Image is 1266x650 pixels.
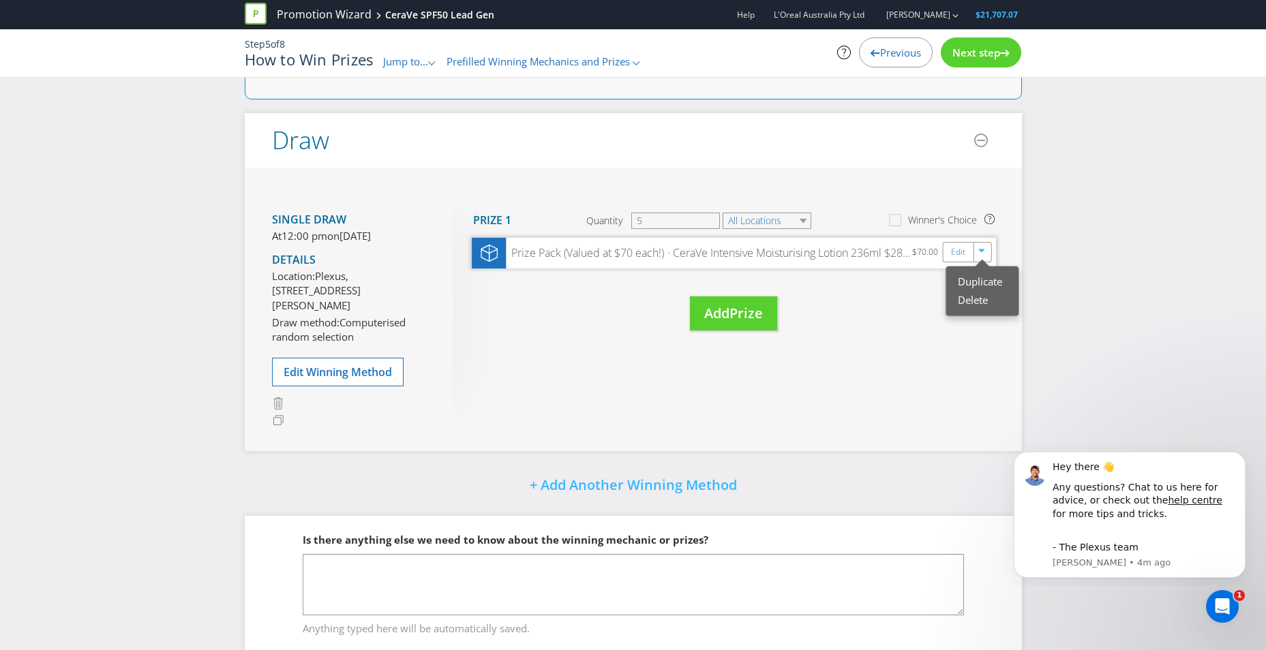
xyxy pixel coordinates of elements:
span: Prefilled Winning Mechanics and Prizes [447,55,630,68]
span: 8 [280,37,285,50]
span: Quantity [586,214,622,228]
span: Computerised random selection [272,315,406,343]
button: Edit Winning Method [272,358,404,386]
span: Prize [729,304,763,322]
a: Delete [958,293,988,307]
span: Add [704,304,729,322]
span: Step [245,37,265,50]
span: L'Oreal Australia Pty Ltd [774,9,864,20]
span: Jump to... [383,55,428,68]
span: of [271,37,280,50]
span: [DATE] [340,229,371,243]
a: Help [737,9,755,20]
span: Next step [952,46,1000,59]
a: Edit [950,244,965,260]
span: Location: [272,269,315,283]
span: Edit Winning Method [284,365,392,380]
iframe: Intercom live chat [1206,590,1239,623]
div: CeraVe SPF50 Lead Gen [385,8,494,22]
span: 12:00 pm [282,229,327,243]
a: Promotion Wizard [277,7,372,22]
span: 1 [1234,590,1245,601]
span: 5 [265,37,271,50]
h2: Draw [272,127,329,154]
h4: Details [272,254,432,266]
a: [PERSON_NAME] [873,9,950,20]
span: At [272,229,282,243]
span: Is there anything else we need to know about the winning mechanic or prizes? [303,533,708,546]
div: Winner's Choice [908,213,977,227]
h4: Single draw [272,214,432,226]
iframe: Intercom notifications message [993,439,1266,586]
div: $70.00 [912,245,942,262]
button: AddPrize [690,296,777,331]
h4: Prize 1 [473,215,511,227]
span: $21,707.07 [976,9,1018,20]
span: on [327,229,340,243]
div: Prize Pack (Valued at $70 each!) · CeraVe Intensive Moisturising Lotion 236ml $28.99 · CeraVe Dai... [506,245,912,261]
span: Draw method: [272,315,340,329]
a: Duplicate [958,275,1002,288]
h1: How to Win Prizes [245,51,374,67]
button: + Add Another Winning Method [495,471,772,501]
span: Anything typed here will be automatically saved. [303,616,964,636]
span: + Add Another Winning Method [530,476,737,494]
span: Plexus, [STREET_ADDRESS][PERSON_NAME] [272,269,361,312]
span: Previous [880,46,921,59]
